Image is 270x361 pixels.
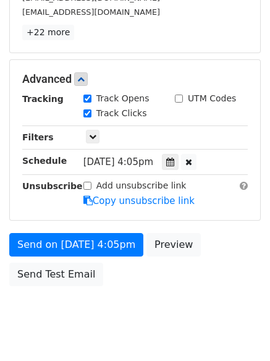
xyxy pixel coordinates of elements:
a: Send on [DATE] 4:05pm [9,233,143,257]
a: Preview [146,233,201,257]
strong: Filters [22,132,54,142]
h5: Advanced [22,72,248,86]
a: Send Test Email [9,263,103,286]
strong: Schedule [22,156,67,166]
iframe: Chat Widget [208,302,270,361]
label: Track Opens [96,92,150,105]
a: +22 more [22,25,74,40]
small: [EMAIL_ADDRESS][DOMAIN_NAME] [22,7,160,17]
label: Track Clicks [96,107,147,120]
strong: Tracking [22,94,64,104]
label: Add unsubscribe link [96,179,187,192]
span: [DATE] 4:05pm [83,156,153,168]
a: Copy unsubscribe link [83,195,195,206]
label: UTM Codes [188,92,236,105]
strong: Unsubscribe [22,181,83,191]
